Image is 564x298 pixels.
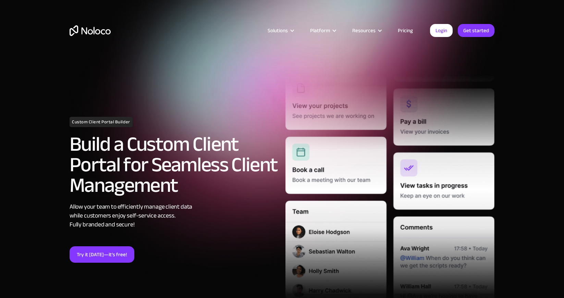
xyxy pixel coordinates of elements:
a: Pricing [389,26,421,35]
div: Solutions [268,26,288,35]
a: home [70,25,111,36]
div: Resources [344,26,389,35]
a: Try it [DATE]—it’s free! [70,246,134,263]
div: Platform [302,26,344,35]
h2: Build a Custom Client Portal for Seamless Client Management [70,134,279,196]
h1: Custom Client Portal Builder [70,117,133,127]
div: Platform [310,26,330,35]
div: Solutions [259,26,302,35]
div: Allow your team to efficiently manage client data while customers enjoy self-service access. Full... [70,202,279,229]
a: Get started [458,24,494,37]
a: Login [430,24,453,37]
div: Resources [352,26,376,35]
